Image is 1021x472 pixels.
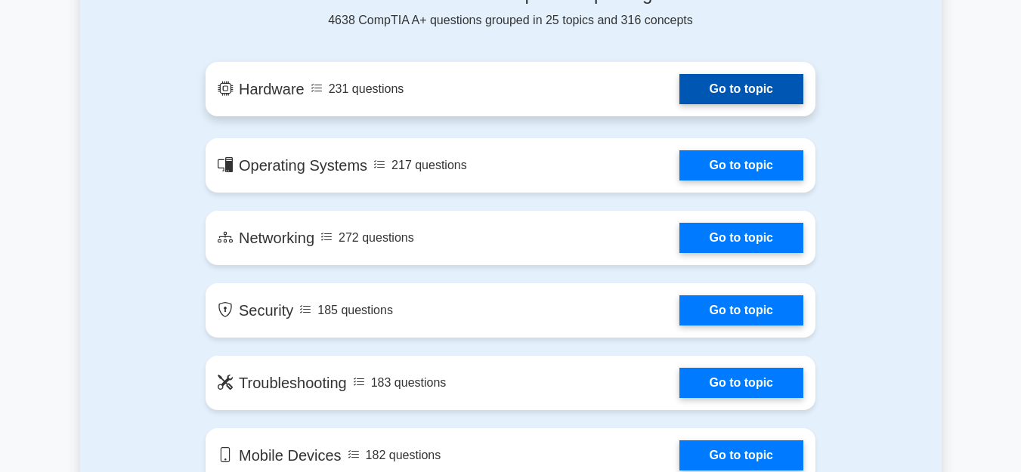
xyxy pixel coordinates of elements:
[679,368,803,398] a: Go to topic
[679,223,803,253] a: Go to topic
[679,440,803,470] a: Go to topic
[679,74,803,104] a: Go to topic
[679,295,803,325] a: Go to topic
[679,150,803,180] a: Go to topic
